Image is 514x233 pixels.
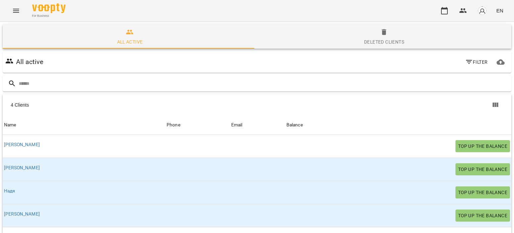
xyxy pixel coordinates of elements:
span: Top up the balance [458,188,507,196]
button: Top up the balance [455,186,510,198]
div: Phone [167,121,180,129]
span: Top up the balance [458,212,507,220]
span: Phone [167,121,229,129]
div: Sort [231,121,243,129]
div: 4 Clients [11,102,258,108]
img: avatar_s.png [478,6,487,15]
h6: All active [16,57,43,67]
img: Voopty Logo [32,3,66,13]
span: Email [231,121,284,129]
div: Sort [4,121,16,129]
span: Filter [465,58,488,66]
a: Надя [4,188,15,193]
div: All active [117,38,143,46]
a: [PERSON_NAME] [4,165,40,170]
div: Table Toolbar [3,94,511,116]
div: Sort [286,121,303,129]
div: Sort [167,121,180,129]
span: Top up the balance [458,142,507,150]
button: Menu [8,3,24,19]
button: Top up the balance [455,163,510,175]
span: Balance [286,121,510,129]
button: EN [494,4,506,17]
span: For Business [32,14,66,18]
button: Top up the balance [455,210,510,222]
button: Top up the balance [455,140,510,152]
a: [PERSON_NAME] [4,142,40,147]
div: Deleted clients [364,38,404,46]
span: EN [496,7,503,14]
div: Name [4,121,16,129]
a: [PERSON_NAME] [4,211,40,217]
div: Balance [286,121,303,129]
span: Name [4,121,164,129]
button: Filter [462,56,490,68]
div: Email [231,121,243,129]
button: Columns view [487,97,503,113]
span: Top up the balance [458,165,507,173]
